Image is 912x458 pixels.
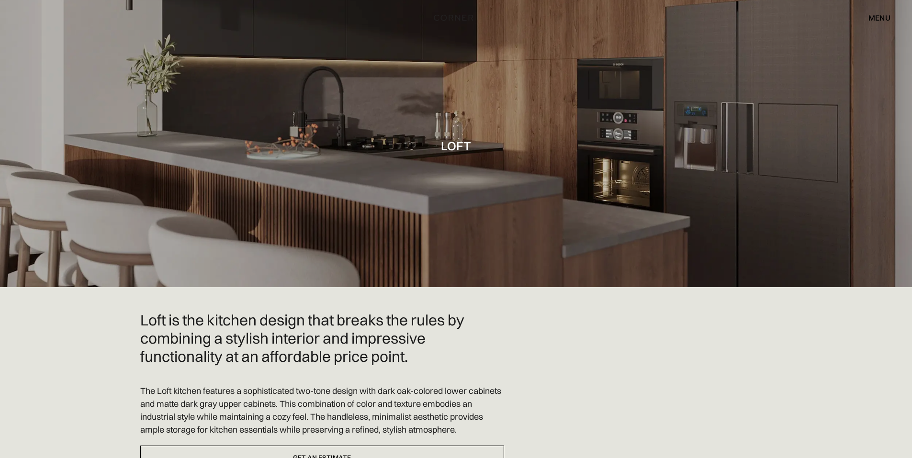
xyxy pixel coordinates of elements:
h1: Loft [441,139,471,152]
h2: Loft is the kitchen design that breaks the rules by combining a stylish interior and impressive f... [140,311,504,365]
div: menu [868,14,890,22]
a: home [422,11,491,24]
p: The Loft kitchen features a sophisticated two-tone design with dark oak-colored lower cabinets an... [140,384,504,436]
div: menu [859,10,890,26]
